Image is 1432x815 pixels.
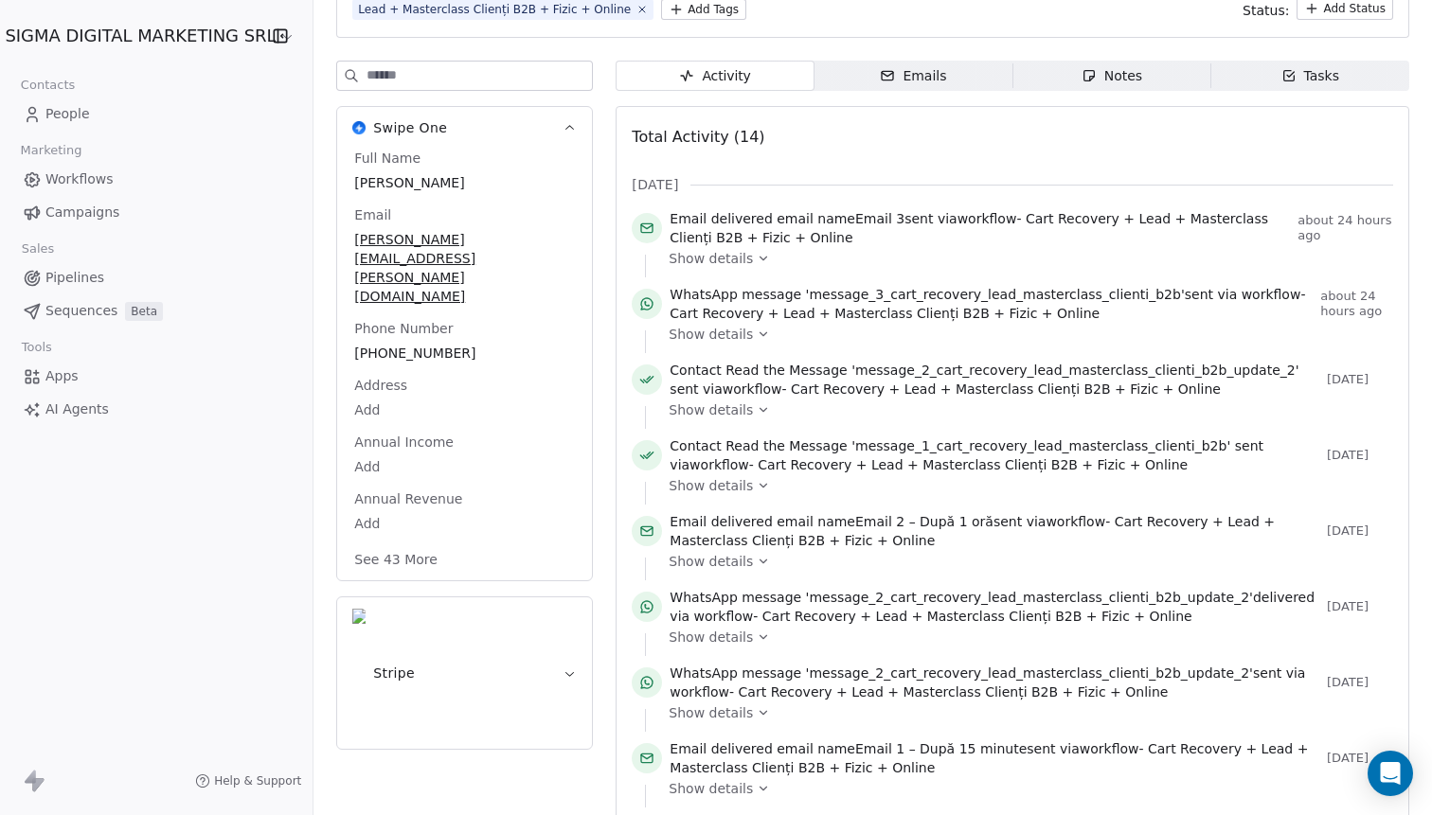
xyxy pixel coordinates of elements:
span: ' message_3_cart_recovery_lead_masterclass_clienti_b2b ' sent via workflow - [670,285,1313,323]
span: Full Name [350,149,424,168]
span: Email delivered [670,211,772,226]
a: Pipelines [15,262,297,293]
span: Beta [125,302,163,321]
span: WhatsApp message [670,590,801,605]
span: email name sent via workflow - [670,209,1290,247]
div: Lead + Masterclass Clienți B2B + Fizic + Online [358,1,631,18]
span: Cart Recovery + Lead + Masterclass Clienți B2B + Fizic + Online [791,381,1221,397]
span: Show details [669,552,753,571]
span: Add [354,457,575,476]
span: Annual Income [350,433,457,452]
span: Show details [669,628,753,647]
span: ' message_2_cart_recovery_lead_masterclass_clienti_b2b_update_2 ' sent via workflow - [670,664,1319,701]
a: AI Agents [15,394,297,425]
span: Apps [45,366,79,386]
span: Campaigns [45,203,119,222]
div: Tasks [1281,66,1340,86]
span: Sequences [45,301,117,321]
span: Show details [669,325,753,344]
a: Campaigns [15,197,297,228]
span: [DATE] [632,175,678,194]
span: ' message_1_cart_recovery_lead_masterclass_clienti_b2b ' sent via workflow - [670,436,1319,474]
span: email name sent via workflow - [670,739,1319,777]
div: Notes [1082,66,1142,86]
span: WhatsApp message [670,287,801,302]
span: Show details [669,476,753,495]
span: Tools [13,333,60,362]
span: [DATE] [1327,523,1393,539]
span: AI Agents [45,399,109,419]
span: Show details [669,703,753,722]
span: Email 2 – După 1 oră [855,514,993,529]
a: Show details [669,703,1380,722]
span: [DATE] [1327,675,1393,690]
span: Sales [13,235,63,263]
span: Annual Revenue [350,489,466,508]
a: People [15,98,297,130]
a: SequencesBeta [15,295,297,327]
span: Show details [669,249,753,268]
a: Apps [15,361,297,392]
a: Show details [669,552,1380,571]
span: Email delivered [670,741,772,756]
span: [DATE] [1327,372,1393,387]
img: Swipe One [352,121,366,134]
span: Pipelines [45,268,104,288]
span: Workflows [45,169,114,189]
span: ' message_2_cart_recovery_lead_masterclass_clienti_b2b_update_2 ' delivered via workflow - [670,588,1319,626]
span: People [45,104,90,124]
div: Open Intercom Messenger [1368,751,1413,796]
span: [PHONE_NUMBER] [354,344,575,363]
span: WhatsApp message [670,665,801,681]
button: StripeStripe [337,597,592,749]
span: Email 3 [855,211,904,226]
span: email name sent via workflow - [670,512,1319,550]
button: Swipe OneSwipe One [337,107,592,149]
span: Contact Read the Message [670,438,847,453]
a: Show details [669,249,1380,268]
span: Help & Support [214,773,301,788]
span: Address [350,376,411,395]
span: Contacts [12,71,83,99]
span: [DATE] [1327,448,1393,463]
span: [PERSON_NAME] [354,173,575,192]
a: Show details [669,779,1380,798]
span: Add [354,400,575,419]
span: Phone Number [350,319,456,338]
a: Show details [669,325,1380,344]
div: Swipe OneSwipe One [337,149,592,580]
span: Show details [669,400,753,419]
span: [DATE] [1327,751,1393,766]
span: ' message_2_cart_recovery_lead_masterclass_clienti_b2b_update_2 ' sent via workflow - [670,361,1319,399]
span: Cart Recovery + Lead + Masterclass Clienți B2B + Fizic + Online [762,609,1192,624]
span: Swipe One [373,118,447,137]
a: Show details [669,476,1380,495]
span: Marketing [12,136,90,165]
img: Stripe [352,609,366,737]
span: [PERSON_NAME][EMAIL_ADDRESS][PERSON_NAME][DOMAIN_NAME] [354,230,575,306]
span: Cart Recovery + Lead + Masterclass Clienți B2B + Fizic + Online [670,306,1100,321]
a: Workflows [15,164,297,195]
span: Cart Recovery + Lead + Masterclass Clienți B2B + Fizic + Online [739,684,1169,700]
span: Show details [669,779,753,798]
span: SIGMA DIGITAL MARKETING SRL [5,24,276,48]
span: Email 1 – După 15 minute [855,741,1027,756]
button: SIGMA DIGITAL MARKETING SRL [23,20,248,52]
span: Total Activity (14) [632,128,764,146]
a: Help & Support [195,773,301,788]
span: Email delivered [670,514,772,529]
a: Show details [669,628,1380,647]
span: Contact Read the Message [670,363,847,378]
span: Status: [1243,1,1289,20]
span: about 24 hours ago [1320,289,1393,319]
span: Stripe [373,664,415,682]
span: about 24 hours ago [1298,213,1393,243]
span: Email [350,205,395,224]
button: See 43 More [343,542,449,576]
span: Cart Recovery + Lead + Masterclass Clienți B2B + Fizic + Online [758,457,1188,472]
span: Add [354,514,575,533]
span: [DATE] [1327,599,1393,614]
div: Emails [880,66,946,86]
a: Show details [669,400,1380,419]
